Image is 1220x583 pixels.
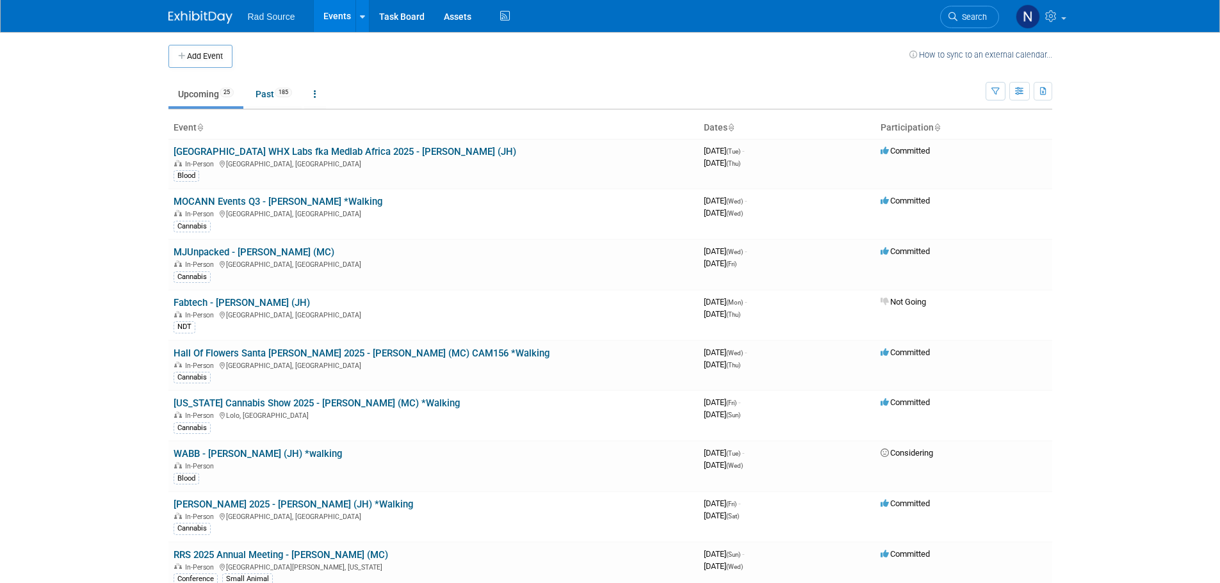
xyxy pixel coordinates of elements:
span: In-Person [185,513,218,521]
span: (Thu) [726,160,740,167]
span: Committed [881,146,930,156]
div: NDT [174,321,195,333]
span: In-Person [185,210,218,218]
span: (Sun) [726,411,740,419]
span: [DATE] [704,410,740,419]
div: Lolo, [GEOGRAPHIC_DATA] [174,410,694,420]
span: (Wed) [726,210,743,217]
span: - [738,499,740,508]
span: [DATE] [704,246,747,256]
img: In-Person Event [174,513,182,519]
span: Committed [881,549,930,559]
span: [DATE] [704,360,740,369]
span: (Mon) [726,299,743,306]
span: [DATE] [704,259,736,268]
div: Cannabis [174,523,211,534]
a: Sort by Participation Type [934,122,940,132]
div: [GEOGRAPHIC_DATA], [GEOGRAPHIC_DATA] [174,208,694,218]
a: Sort by Event Name [197,122,203,132]
span: Committed [881,246,930,256]
span: - [742,146,744,156]
span: [DATE] [704,448,744,458]
img: In-Person Event [174,311,182,317]
span: In-Person [185,260,218,269]
img: In-Person Event [174,160,182,166]
span: Committed [881,397,930,407]
span: [DATE] [704,208,743,218]
span: (Wed) [726,563,743,570]
span: Committed [881,196,930,205]
div: [GEOGRAPHIC_DATA], [GEOGRAPHIC_DATA] [174,360,694,370]
img: ExhibitDay [168,11,232,24]
a: How to sync to an external calendar... [909,50,1052,60]
a: Hall Of Flowers Santa [PERSON_NAME] 2025 - [PERSON_NAME] (MC) CAM156 *Walking [174,347,549,359]
span: - [745,246,747,256]
div: Blood [174,473,199,484]
span: In-Person [185,411,218,420]
span: [DATE] [704,549,744,559]
a: MOCANN Events Q3 - [PERSON_NAME] *Walking [174,196,382,207]
div: Cannabis [174,372,211,383]
span: In-Person [185,160,218,168]
a: [GEOGRAPHIC_DATA] WHX Labs fka Medlab Africa 2025 - [PERSON_NAME] (JH) [174,146,516,157]
span: Rad Source [248,12,295,22]
span: [DATE] [704,511,739,520]
span: In-Person [185,362,218,370]
span: In-Person [185,311,218,319]
a: MJUnpacked - [PERSON_NAME] (MC) [174,246,334,258]
span: (Fri) [726,260,736,268]
a: WABB - [PERSON_NAME] (JH) *walking [174,448,342,459]
div: Cannabis [174,271,211,283]
span: 185 [275,88,292,97]
div: Blood [174,170,199,182]
span: (Fri) [726,399,736,406]
span: Search [957,12,987,22]
a: Past185 [246,82,302,106]
span: (Tue) [726,148,740,155]
a: Sort by Start Date [728,122,734,132]
span: Committed [881,347,930,357]
span: (Sat) [726,513,739,520]
div: [GEOGRAPHIC_DATA], [GEOGRAPHIC_DATA] [174,259,694,269]
img: In-Person Event [174,563,182,570]
span: [DATE] [704,158,740,168]
div: Cannabis [174,221,211,232]
span: - [745,196,747,205]
span: [DATE] [704,499,740,508]
img: In-Person Event [174,411,182,418]
span: [DATE] [704,460,743,470]
a: Fabtech - [PERSON_NAME] (JH) [174,297,310,308]
span: (Fri) [726,500,736,507]
span: (Thu) [726,311,740,318]
span: - [742,448,744,458]
img: In-Person Event [174,362,182,368]
th: Event [168,117,699,139]
span: [DATE] [704,196,747,205]
div: [GEOGRAPHIC_DATA], [GEOGRAPHIC_DATA] [174,158,694,168]
span: - [745,297,747,307]
span: In-Person [185,563,218,571]
span: Considering [881,448,933,458]
img: Nicole Bailey [1016,4,1040,29]
span: - [745,347,747,357]
a: Search [940,6,999,28]
div: [GEOGRAPHIC_DATA][PERSON_NAME], [US_STATE] [174,561,694,571]
th: Dates [699,117,875,139]
span: [DATE] [704,309,740,319]
img: In-Person Event [174,210,182,216]
div: [GEOGRAPHIC_DATA], [GEOGRAPHIC_DATA] [174,309,694,319]
span: (Wed) [726,349,743,356]
span: [DATE] [704,297,747,307]
a: RRS 2025 Annual Meeting - [PERSON_NAME] (MC) [174,549,388,561]
span: [DATE] [704,397,740,407]
span: (Sun) [726,551,740,558]
span: Committed [881,499,930,508]
span: [DATE] [704,347,747,357]
img: In-Person Event [174,260,182,267]
span: - [742,549,744,559]
span: [DATE] [704,561,743,571]
span: (Wed) [726,462,743,469]
div: [GEOGRAPHIC_DATA], [GEOGRAPHIC_DATA] [174,511,694,521]
button: Add Event [168,45,232,68]
div: Cannabis [174,422,211,434]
